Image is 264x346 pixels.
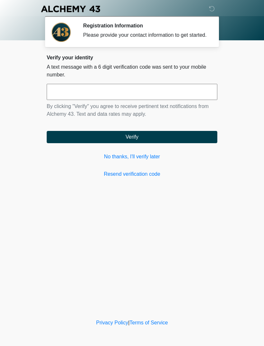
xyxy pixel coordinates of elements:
[47,153,217,161] a: No thanks, I'll verify later
[47,54,217,61] h2: Verify your identity
[128,320,129,325] a: |
[129,320,168,325] a: Terms of Service
[52,23,71,42] img: Agent Avatar
[83,31,208,39] div: Please provide your contact information to get started.
[47,131,217,143] button: Verify
[96,320,128,325] a: Privacy Policy
[47,103,217,118] p: By clicking "Verify" you agree to receive pertinent text notifications from Alchemy 43. Text and ...
[47,170,217,178] a: Resend verification code
[83,23,208,29] h2: Registration Information
[40,5,101,13] img: Alchemy 43 Logo
[47,63,217,79] p: A text message with a 6 digit verification code was sent to your mobile number.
